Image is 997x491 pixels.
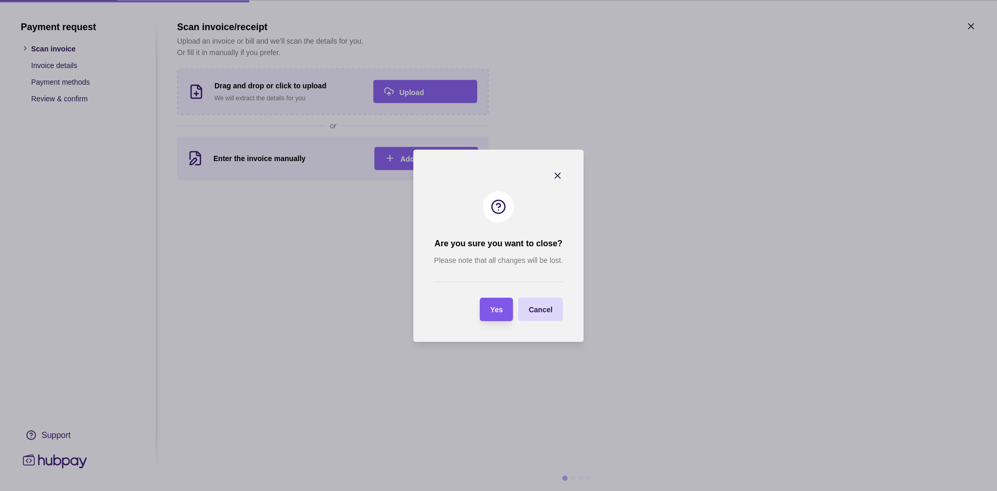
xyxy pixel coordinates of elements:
[490,306,503,314] span: Yes
[434,255,563,266] p: Please note that all changes will be lost.
[518,298,563,321] button: Cancel
[480,298,513,321] button: Yes
[435,238,562,249] h2: Are you sure you want to close?
[529,306,553,314] span: Cancel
